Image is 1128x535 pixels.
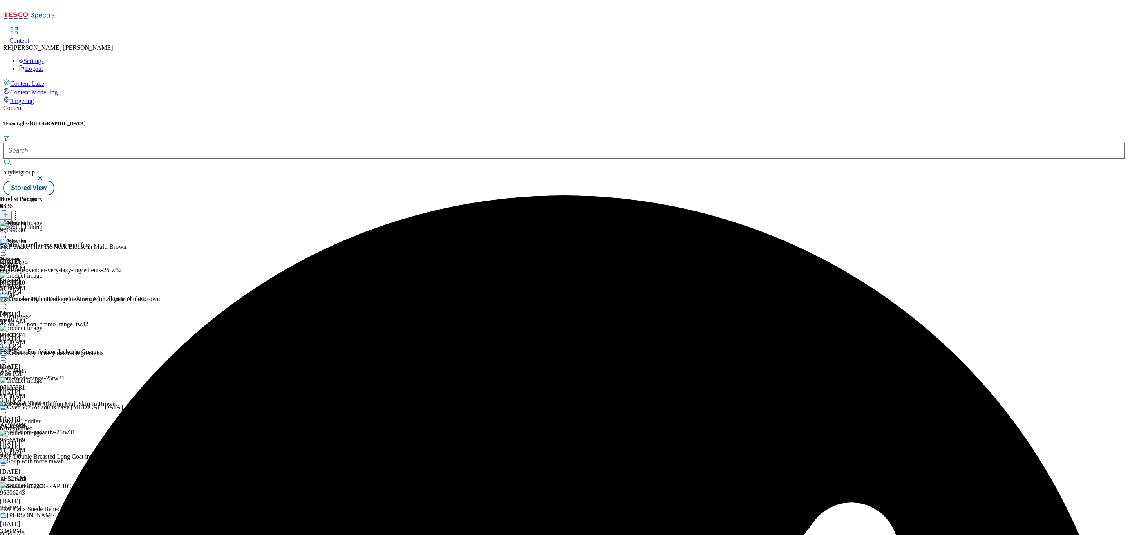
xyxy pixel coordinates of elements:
[3,143,1125,159] input: Search
[3,181,54,195] button: Stored View
[20,120,86,126] span: ghs-[GEOGRAPHIC_DATA]
[3,96,1125,105] a: Targeting
[3,169,35,175] span: buylistgroup
[3,44,12,51] span: RH
[9,28,29,44] a: Content
[3,87,1125,96] a: Content Modelling
[3,120,1125,127] h5: Tenant:
[3,105,1125,112] div: Content
[9,37,29,44] span: Content
[19,58,44,64] a: Settings
[3,79,1125,87] a: Content Lake
[19,65,43,72] a: Logout
[10,98,34,104] span: Targeting
[3,135,9,141] svg: Search Filters
[12,44,113,51] span: [PERSON_NAME] [PERSON_NAME]
[10,89,58,96] span: Content Modelling
[10,80,44,87] span: Content Lake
